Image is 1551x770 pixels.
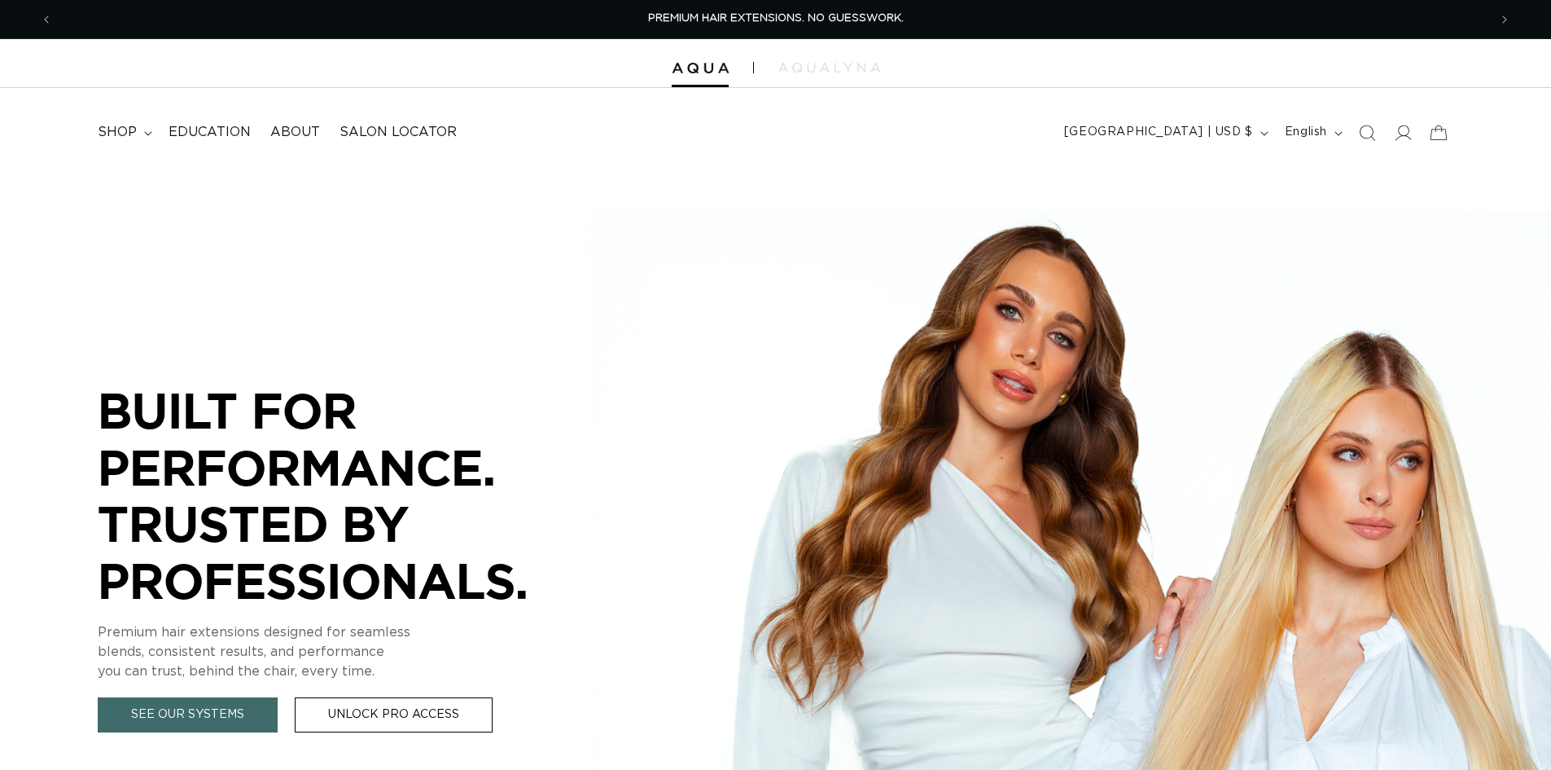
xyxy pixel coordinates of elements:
[28,4,64,35] button: Previous announcement
[340,124,457,141] span: Salon Locator
[1064,124,1253,141] span: [GEOGRAPHIC_DATA] | USD $
[330,114,467,151] a: Salon Locator
[98,623,586,681] p: Premium hair extensions designed for seamless blends, consistent results, and performance you can...
[1275,117,1349,148] button: English
[648,13,904,24] span: PREMIUM HAIR EXTENSIONS. NO GUESSWORK.
[1285,124,1327,141] span: English
[1349,115,1385,151] summary: Search
[1487,4,1523,35] button: Next announcement
[169,124,251,141] span: Education
[159,114,261,151] a: Education
[295,697,493,733] a: Unlock Pro Access
[261,114,330,151] a: About
[1054,117,1275,148] button: [GEOGRAPHIC_DATA] | USD $
[98,697,278,733] a: See Our Systems
[98,382,586,609] p: BUILT FOR PERFORMANCE. TRUSTED BY PROFESSIONALS.
[672,63,729,74] img: Aqua Hair Extensions
[270,124,320,141] span: About
[778,63,880,73] img: aqualyna.com
[88,114,159,151] summary: shop
[98,124,137,141] span: shop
